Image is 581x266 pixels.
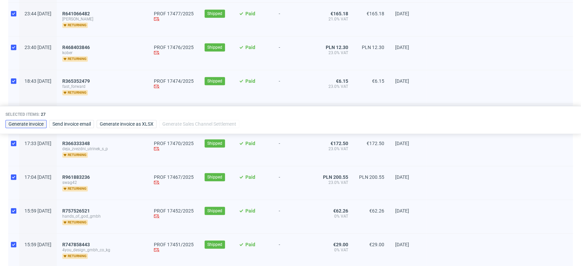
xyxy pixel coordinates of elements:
a: PROF 17451/2025 [154,242,194,247]
span: R747858443 [62,242,90,247]
span: - [279,242,312,259]
span: Paid [245,141,255,146]
span: 17:33 [DATE] [25,141,51,146]
span: €165.18 [367,11,384,16]
span: [DATE] [395,45,409,50]
span: PLN 200.55 [323,174,348,180]
span: returning [62,56,88,62]
span: €29.00 [369,242,384,247]
span: returning [62,220,88,225]
span: Paid [245,242,255,247]
span: [DATE] [395,78,409,84]
span: Generate invoice [9,122,44,126]
a: R961883236 [62,174,91,180]
span: 23.0% VAT [323,84,348,89]
span: returning [62,90,88,95]
span: €6.15 [336,78,348,84]
span: R468403846 [62,45,90,50]
span: [DATE] [395,174,409,180]
button: Generate Sales Channel Settlement [159,120,239,128]
span: Paid [245,11,255,16]
span: [DATE] [395,242,409,247]
a: PROF 17477/2025 [154,11,194,16]
span: Selected items: [5,112,39,117]
span: R366333348 [62,141,90,146]
span: PLN 200.55 [359,174,384,180]
span: - [279,174,312,191]
span: PLN 12.30 [326,45,348,50]
span: Send invoice email [52,122,91,126]
a: R641066482 [62,11,91,16]
span: €6.15 [372,78,384,84]
span: 23:44 [DATE] [25,11,51,16]
span: 23.0% VAT [323,146,348,152]
span: [DATE] [395,11,409,16]
a: PROF 17476/2025 [154,45,194,50]
a: R468403846 [62,45,91,50]
span: - [279,11,312,28]
span: R365352479 [62,78,90,84]
span: Shipped [207,208,222,214]
span: 23.0% VAT [323,50,348,56]
span: 18:43 [DATE] [25,78,51,84]
span: Shipped [207,78,222,84]
a: R366333348 [62,141,91,146]
span: 17:04 [DATE] [25,174,51,180]
span: fast_forward [62,84,143,89]
span: PLN 12.30 [362,45,384,50]
span: Paid [245,45,255,50]
span: €172.50 [330,141,348,146]
button: Send invoice email [49,120,94,128]
span: R961883236 [62,174,90,180]
span: R641066482 [62,11,90,16]
span: [DATE] [395,208,409,214]
span: 23.0% VAT [323,180,348,185]
span: €62.26 [333,208,348,214]
a: R365352479 [62,78,91,84]
button: Generate invoice as XLSX [97,120,157,128]
span: Shipped [207,241,222,248]
button: Generate invoice [5,120,47,128]
span: Shipped [207,44,222,50]
span: swag42 [62,180,143,185]
span: Shipped [207,174,222,180]
span: Shipped [207,11,222,17]
span: 0% VAT [323,214,348,219]
span: kober [62,50,143,56]
span: [PERSON_NAME] [62,16,143,22]
span: Paid [245,208,255,214]
span: 15:59 [DATE] [25,208,51,214]
span: Generate Sales Channel Settlement [162,122,236,126]
span: 21.0% VAT [323,16,348,22]
span: returning [62,22,88,28]
span: deja_zvezdni_utrinek_s_p [62,146,143,152]
span: hands_of_god_gmbh [62,214,143,219]
span: returning [62,253,88,259]
a: R757526521 [62,208,91,214]
span: - [279,208,312,225]
span: 27 [41,112,46,117]
span: - [279,78,312,95]
span: Paid [245,174,255,180]
span: Generate invoice as XLSX [100,122,154,126]
span: €172.50 [367,141,384,146]
span: [DATE] [395,141,409,146]
span: - [279,141,312,158]
a: PROF 17474/2025 [154,78,194,84]
span: returning [62,186,88,191]
span: 4you_design_gmbh_co_kg [62,247,143,253]
span: - [279,45,312,62]
span: 23:40 [DATE] [25,45,51,50]
a: PROF 17470/2025 [154,141,194,146]
span: 0% VAT [323,247,348,253]
span: 15:59 [DATE] [25,242,51,247]
a: R747858443 [62,242,91,247]
span: Paid [245,78,255,84]
span: €165.18 [330,11,348,16]
a: PROF 17467/2025 [154,174,194,180]
span: R757526521 [62,208,90,214]
a: PROF 17452/2025 [154,208,194,214]
span: €62.26 [369,208,384,214]
span: €29.00 [333,242,348,247]
span: returning [62,152,88,158]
